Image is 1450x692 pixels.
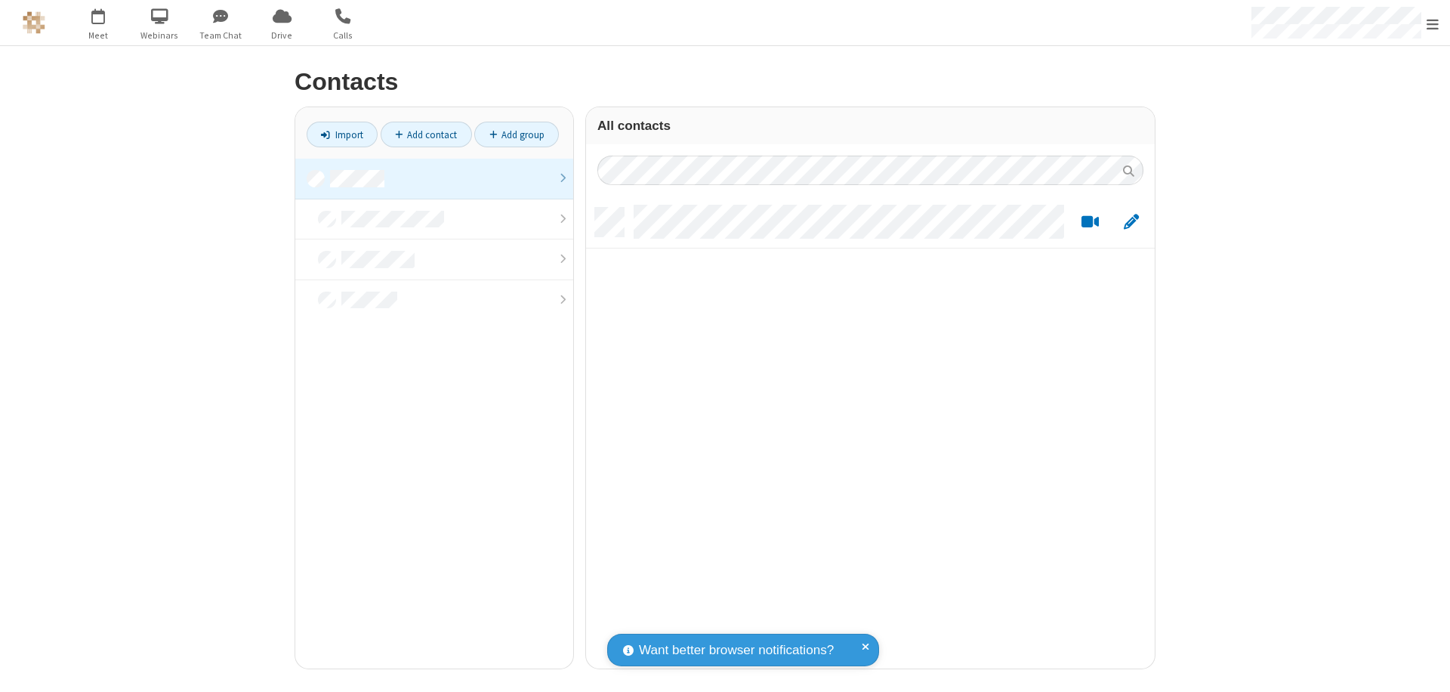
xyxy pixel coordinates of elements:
button: Start a video meeting [1075,213,1105,232]
span: Team Chat [193,29,249,42]
span: Calls [315,29,372,42]
h3: All contacts [597,119,1143,133]
div: grid [586,196,1155,669]
img: QA Selenium DO NOT DELETE OR CHANGE [23,11,45,34]
a: Import [307,122,378,147]
span: Webinars [131,29,188,42]
span: Meet [70,29,127,42]
button: Edit [1116,213,1146,232]
span: Want better browser notifications? [639,641,834,660]
iframe: Chat [1412,653,1439,681]
a: Add contact [381,122,472,147]
h2: Contacts [295,69,1155,95]
span: Drive [254,29,310,42]
a: Add group [474,122,559,147]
